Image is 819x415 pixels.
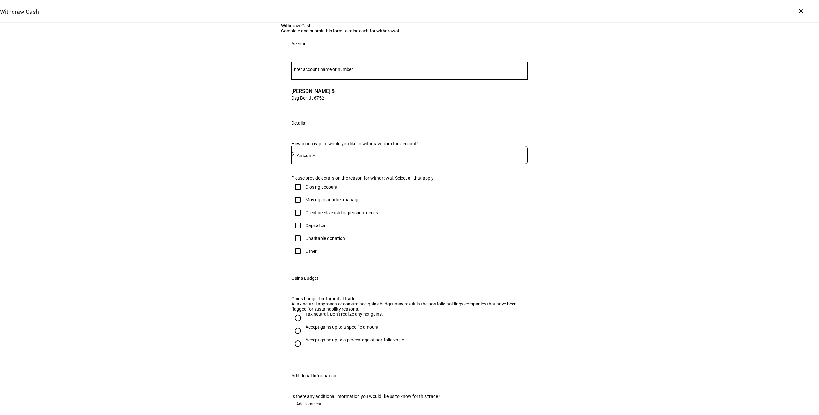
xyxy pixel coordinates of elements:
[297,153,315,158] mat-label: Amount*
[306,337,404,342] div: Accept gains up to a percentage of portfolio value
[291,399,326,409] button: Add comment
[306,236,345,241] div: Charitable donation
[306,249,317,254] div: Other
[306,223,327,228] div: Capital call
[291,276,318,281] div: Gains Budget
[306,312,383,317] div: Tax neutral. Don’t realize any net gains.
[291,373,336,378] div: Additional Information
[291,296,528,301] div: Gains budget for the initial trade
[306,184,338,190] div: Closing account
[297,399,321,409] span: Add comment
[306,210,378,215] div: Client needs cash for personal needs
[291,41,308,46] div: Account
[291,141,528,146] div: How much capital would you like to withdraw from the account?
[291,67,528,72] input: Number
[291,175,528,181] div: Please provide details on the reason for withdrawal. Select all that apply.
[306,197,361,202] div: Moving to another manager
[281,23,538,28] div: Withdraw Cash
[291,87,335,95] span: [PERSON_NAME] &
[306,324,379,330] div: Accept gains up to a specific amount
[291,151,294,156] span: $
[291,301,528,312] div: A tax neutral approach or constrained gains budget may result in the portfolio holdings companies...
[291,95,335,101] span: Dsg Ben Jt 6752
[291,394,528,399] div: Is there any additional information you would like us to know for this trade?
[796,6,806,16] div: ×
[291,120,305,126] div: Details
[281,28,538,33] div: Complete and submit this form to raise cash for withdrawal.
